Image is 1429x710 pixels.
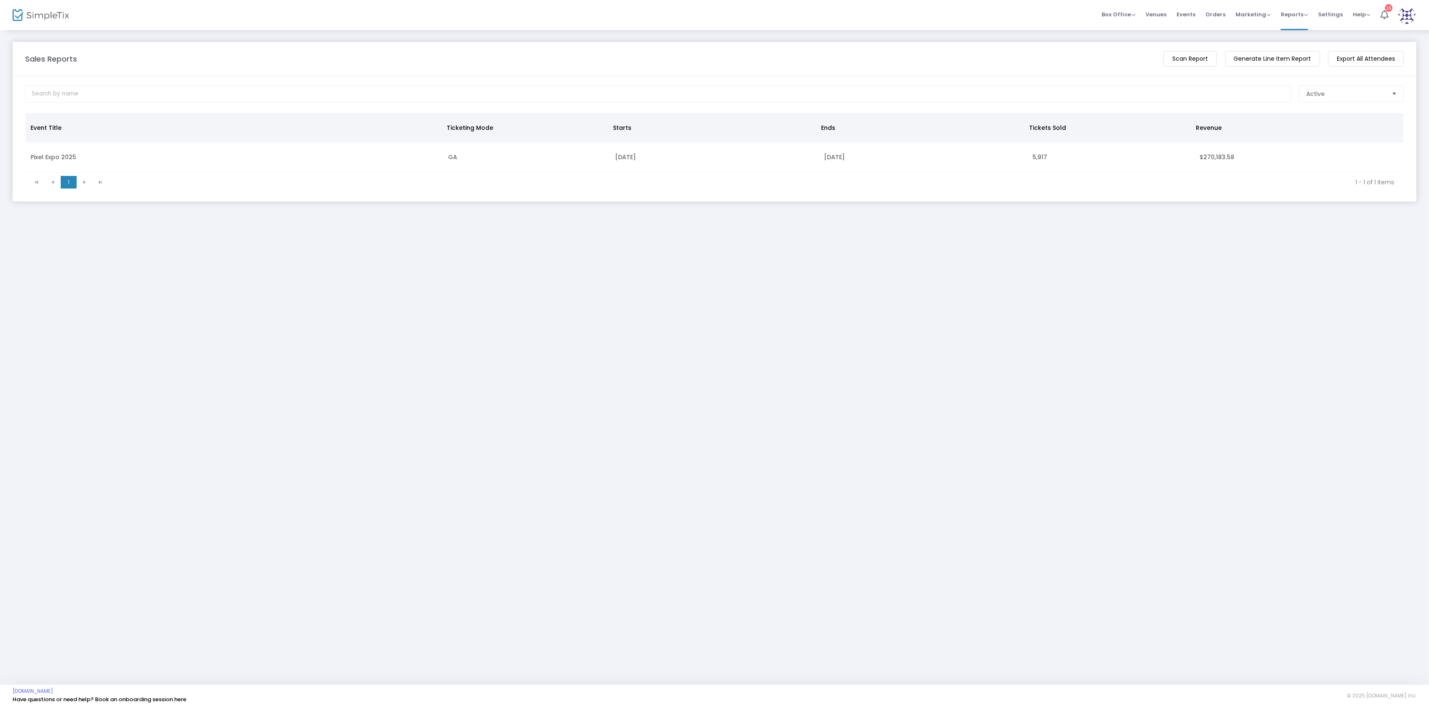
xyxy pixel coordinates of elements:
[1328,51,1404,67] m-button: Export All Attendees
[25,85,1291,103] input: Search by name
[26,113,1403,172] div: Data table
[1225,51,1320,67] m-button: Generate Line Item Report
[61,176,77,188] span: Page 1
[26,113,442,142] th: Event Title
[608,113,816,142] th: Starts
[1027,142,1195,172] td: 5,917
[13,695,186,703] a: Have questions or need help? Book an onboarding session here
[819,142,1028,172] td: [DATE]
[1177,4,1195,25] span: Events
[816,113,1024,142] th: Ends
[1385,4,1393,12] div: 15
[25,53,77,65] m-panel-title: Sales Reports
[1388,86,1400,102] button: Select
[442,113,608,142] th: Ticketing Mode
[1318,4,1343,25] span: Settings
[1236,10,1271,18] span: Marketing
[26,142,443,172] td: Pixel Expo 2025
[114,178,1394,186] kendo-pager-info: 1 - 1 of 1 items
[1102,10,1135,18] span: Box Office
[1347,692,1416,699] span: © 2025 [DOMAIN_NAME] Inc.
[610,142,819,172] td: [DATE]
[1205,4,1226,25] span: Orders
[1195,142,1403,172] td: $270,183.58
[1353,10,1370,18] span: Help
[443,142,610,172] td: GA
[1306,90,1325,98] span: Active
[1164,51,1217,67] m-button: Scan Report
[13,688,53,695] a: [DOMAIN_NAME]
[1024,113,1191,142] th: Tickets Sold
[1281,10,1308,18] span: Reports
[1146,4,1166,25] span: Venues
[1196,124,1222,132] span: Revenue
